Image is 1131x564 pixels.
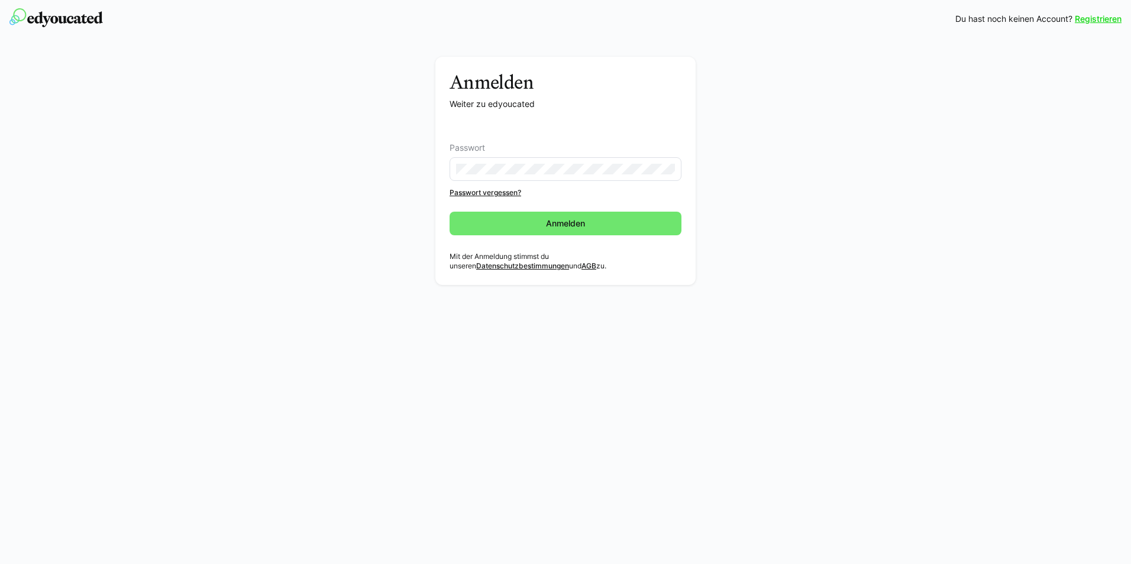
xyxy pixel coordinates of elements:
[581,261,596,270] a: AGB
[1075,13,1122,25] a: Registrieren
[450,98,681,110] p: Weiter zu edyoucated
[450,71,681,93] h3: Anmelden
[450,188,681,197] a: Passwort vergessen?
[450,252,681,271] p: Mit der Anmeldung stimmst du unseren und zu.
[9,8,103,27] img: edyoucated
[955,13,1072,25] span: Du hast noch keinen Account?
[476,261,569,270] a: Datenschutzbestimmungen
[544,218,587,229] span: Anmelden
[450,143,485,153] span: Passwort
[450,212,681,235] button: Anmelden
